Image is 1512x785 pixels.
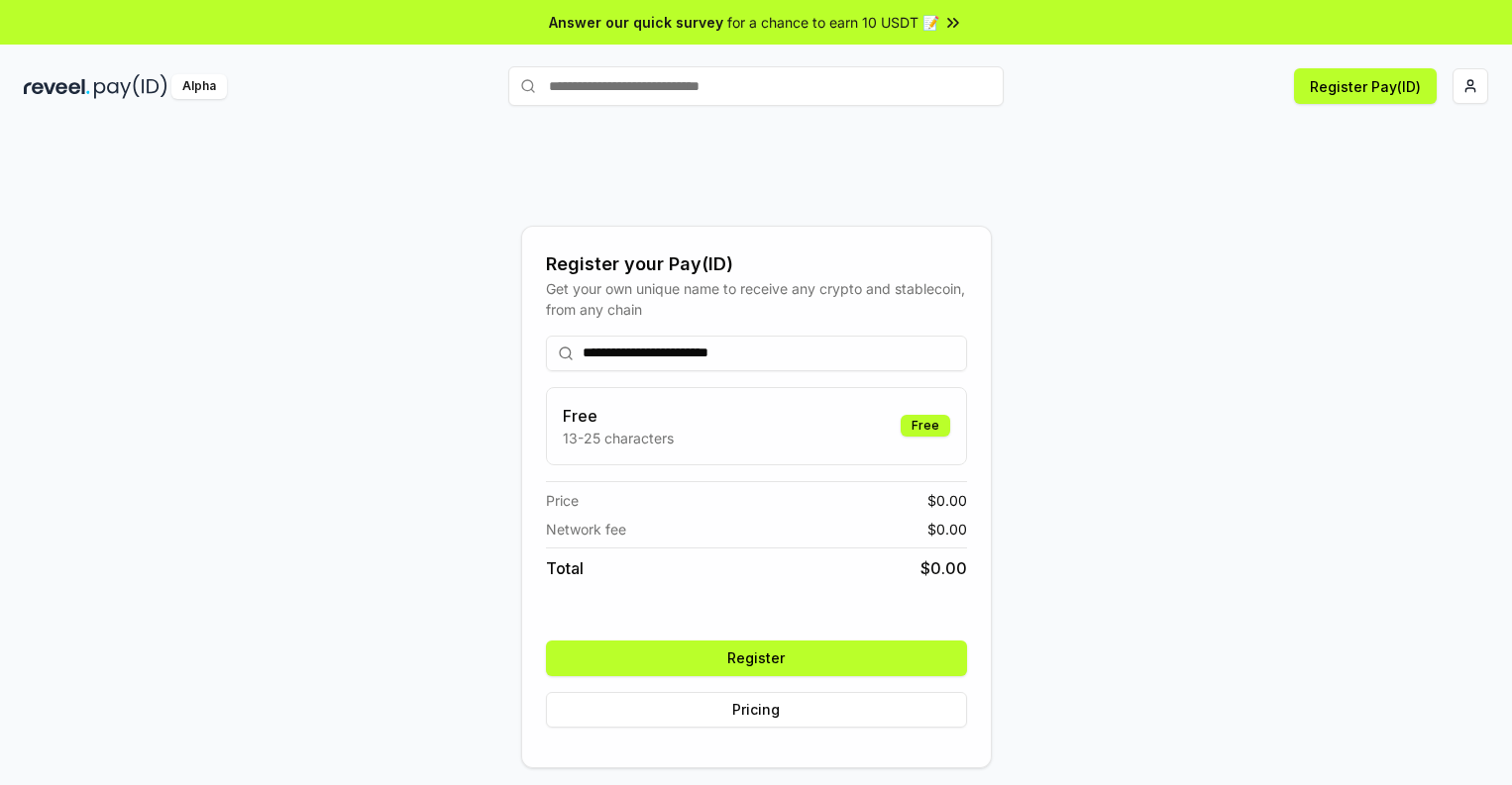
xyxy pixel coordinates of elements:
[1294,68,1437,104] button: Register Pay(ID)
[563,428,674,448] p: 13-25 characters
[563,404,674,428] h3: Free
[901,415,950,437] div: Free
[546,490,579,511] span: Price
[549,12,723,33] span: Answer our quick survey
[546,640,967,676] button: Register
[927,519,967,540] span: $ 0.00
[171,74,227,99] div: Alpha
[546,556,584,580] span: Total
[24,74,90,99] img: reveel_dark
[546,278,967,320] div: Get your own unique name to receive any crypto and stablecoin, from any chain
[727,12,939,33] span: for a chance to earn 10 USDT 📝
[94,74,167,99] img: pay_id
[927,490,967,511] span: $ 0.00
[546,692,967,728] button: Pricing
[546,519,626,540] span: Network fee
[920,556,967,580] span: $ 0.00
[546,250,967,278] div: Register your Pay(ID)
